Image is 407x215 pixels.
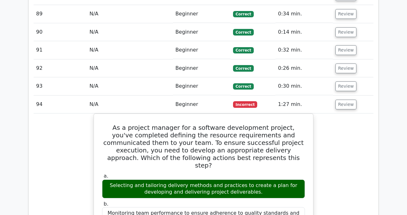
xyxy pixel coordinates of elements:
button: Review [335,9,357,19]
td: Beginner [173,77,231,95]
td: N/A [87,41,173,59]
td: N/A [87,5,173,23]
span: Incorrect [233,101,257,107]
h5: As a project manager for a software development project, you've completed defining the resource r... [101,124,306,169]
button: Review [335,81,357,91]
td: N/A [87,77,173,95]
td: Beginner [173,41,231,59]
button: Review [335,27,357,37]
span: Correct [233,47,253,53]
td: 89 [34,5,87,23]
td: 90 [34,23,87,41]
td: N/A [87,59,173,77]
td: Beginner [173,96,231,113]
td: Beginner [173,23,231,41]
td: Beginner [173,59,231,77]
span: a. [104,173,108,179]
td: 0:32 min. [275,41,333,59]
td: 1:27 min. [275,96,333,113]
td: 94 [34,96,87,113]
td: N/A [87,96,173,113]
div: Selecting and tailoring delivery methods and practices to create a plan for developing and delive... [102,179,305,198]
button: Review [335,100,357,109]
button: Review [335,63,357,73]
td: N/A [87,23,173,41]
td: Beginner [173,5,231,23]
td: 0:26 min. [275,59,333,77]
button: Review [335,45,357,55]
span: Correct [233,65,253,71]
span: Correct [233,83,253,90]
span: b. [104,201,108,207]
span: Correct [233,29,253,35]
span: Correct [233,11,253,17]
td: 92 [34,59,87,77]
td: 93 [34,77,87,95]
td: 0:14 min. [275,23,333,41]
td: 91 [34,41,87,59]
td: 0:34 min. [275,5,333,23]
td: 0:30 min. [275,77,333,95]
